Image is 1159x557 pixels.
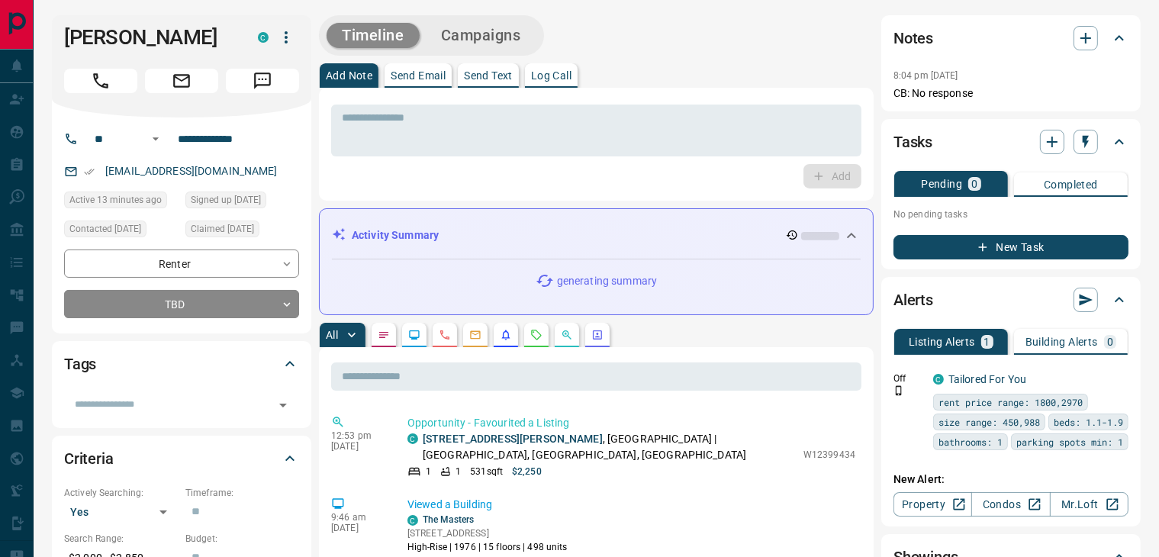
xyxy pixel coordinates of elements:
div: condos.ca [407,515,418,526]
p: 8:04 pm [DATE] [893,70,958,81]
div: Tags [64,346,299,382]
p: [DATE] [331,441,385,452]
svg: Email Verified [84,166,95,177]
p: Search Range: [64,532,178,546]
p: [DATE] [331,523,385,533]
div: Tasks [893,124,1128,160]
p: W12399434 [803,448,855,462]
a: Tailored For You [948,373,1026,385]
span: bathrooms: 1 [938,434,1003,449]
div: TBD [64,290,299,318]
svg: Listing Alerts [500,329,512,341]
p: Add Note [326,70,372,81]
span: Contacted [DATE] [69,221,141,237]
p: Listing Alerts [909,336,975,347]
p: Off [893,372,924,385]
div: Renter [64,250,299,278]
p: 1 [984,336,990,347]
p: Send Email [391,70,446,81]
button: Campaigns [426,23,536,48]
p: Actively Searching: [64,486,178,500]
span: size range: 450,988 [938,414,1040,430]
h2: Tasks [893,130,932,154]
p: , [GEOGRAPHIC_DATA] | [GEOGRAPHIC_DATA], [GEOGRAPHIC_DATA], [GEOGRAPHIC_DATA] [423,431,796,463]
h2: Tags [64,352,96,376]
button: New Task [893,235,1128,259]
p: Timeframe: [185,486,299,500]
p: Completed [1044,179,1098,190]
svg: Emails [469,329,481,341]
div: Alerts [893,282,1128,318]
p: 1 [456,465,461,478]
svg: Calls [439,329,451,341]
p: Viewed a Building [407,497,855,513]
p: 0 [971,179,977,189]
p: Opportunity - Favourited a Listing [407,415,855,431]
svg: Lead Browsing Activity [408,329,420,341]
svg: Opportunities [561,329,573,341]
svg: Push Notification Only [893,385,904,396]
svg: Agent Actions [591,329,604,341]
p: Building Alerts [1025,336,1098,347]
h2: Alerts [893,288,933,312]
div: Tue Sep 16 2025 [64,192,178,213]
p: $2,250 [512,465,542,478]
a: [STREET_ADDRESS][PERSON_NAME] [423,433,603,445]
p: 531 sqft [470,465,503,478]
p: 9:46 am [331,512,385,523]
a: Condos [971,492,1050,517]
div: condos.ca [933,374,944,385]
h2: Criteria [64,446,114,471]
p: 0 [1107,336,1113,347]
p: No pending tasks [893,203,1128,226]
div: Criteria [64,440,299,477]
div: Sun Aug 17 2025 [185,221,299,242]
button: Open [272,394,294,416]
p: 12:53 pm [331,430,385,441]
svg: Notes [378,329,390,341]
div: Mon Sep 15 2025 [64,221,178,242]
p: Send Text [464,70,513,81]
div: Yes [64,500,178,524]
p: All [326,330,338,340]
div: Notes [893,20,1128,56]
p: New Alert: [893,472,1128,488]
h1: [PERSON_NAME] [64,25,235,50]
div: condos.ca [407,433,418,444]
span: Claimed [DATE] [191,221,254,237]
p: Activity Summary [352,227,439,243]
span: Message [226,69,299,93]
a: [EMAIL_ADDRESS][DOMAIN_NAME] [105,165,278,177]
span: Email [145,69,218,93]
div: Sat Mar 15 2025 [185,192,299,213]
p: [STREET_ADDRESS] [407,526,568,540]
p: Log Call [531,70,571,81]
span: beds: 1.1-1.9 [1054,414,1123,430]
span: Signed up [DATE] [191,192,261,208]
div: Activity Summary [332,221,861,250]
button: Open [146,130,165,148]
p: generating summary [557,273,657,289]
span: rent price range: 1800,2970 [938,394,1083,410]
a: Mr.Loft [1050,492,1128,517]
div: condos.ca [258,32,269,43]
p: 1 [426,465,431,478]
svg: Requests [530,329,542,341]
button: Timeline [327,23,420,48]
h2: Notes [893,26,933,50]
p: Pending [921,179,962,189]
p: CB: No response [893,85,1128,101]
span: Active 13 minutes ago [69,192,162,208]
p: High-Rise | 1976 | 15 floors | 498 units [407,540,568,554]
p: Budget: [185,532,299,546]
span: parking spots min: 1 [1016,434,1123,449]
span: Call [64,69,137,93]
a: Property [893,492,972,517]
a: The Masters [423,514,474,525]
